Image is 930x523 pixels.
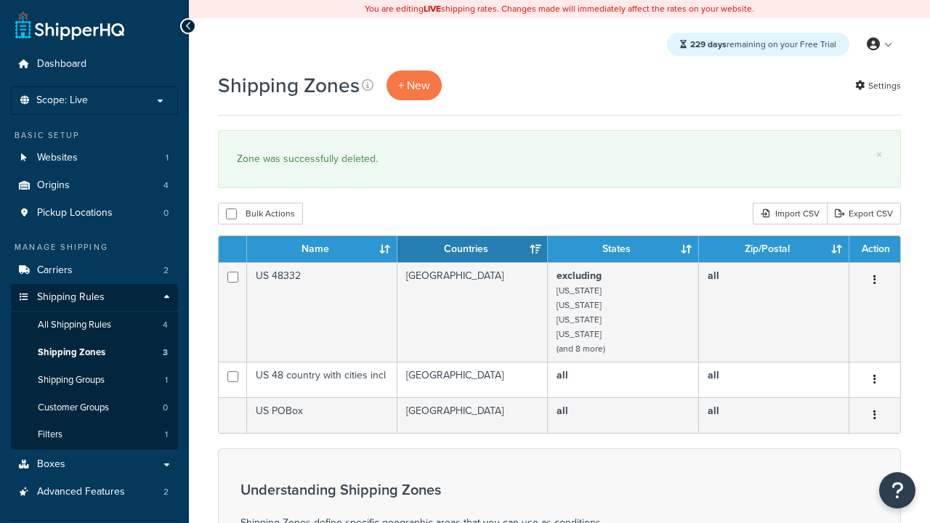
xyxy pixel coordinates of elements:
span: 2 [163,264,169,277]
div: Manage Shipping [11,241,178,254]
span: Shipping Groups [38,374,105,386]
b: all [708,268,719,283]
li: Carriers [11,257,178,284]
a: Shipping Groups 1 [11,367,178,394]
span: Advanced Features [37,486,125,498]
li: Origins [11,172,178,199]
span: Origins [37,179,70,192]
a: Export CSV [827,203,901,224]
small: (and 8 more) [557,342,605,355]
a: Carriers 2 [11,257,178,284]
small: [US_STATE] [557,328,602,341]
a: All Shipping Rules 4 [11,312,178,338]
a: Filters 1 [11,421,178,448]
span: 1 [165,429,168,441]
span: 0 [163,207,169,219]
li: Shipping Zones [11,339,178,366]
span: 4 [163,319,168,331]
strong: 229 days [690,38,727,51]
a: Websites 1 [11,145,178,171]
span: Shipping Rules [37,291,105,304]
li: Customer Groups [11,394,178,421]
a: Origins 4 [11,172,178,199]
b: all [708,368,719,383]
span: Carriers [37,264,73,277]
button: Open Resource Center [879,472,915,508]
span: + New [398,77,430,94]
div: remaining on your Free Trial [667,33,849,56]
b: excluding [557,268,602,283]
span: Customer Groups [38,402,109,414]
td: [GEOGRAPHIC_DATA] [397,397,548,433]
span: 1 [166,152,169,164]
span: Boxes [37,458,65,471]
li: Websites [11,145,178,171]
span: Dashboard [37,58,86,70]
th: Name: activate to sort column ascending [247,236,397,262]
small: [US_STATE] [557,299,602,312]
th: Zip/Postal: activate to sort column ascending [699,236,849,262]
a: Pickup Locations 0 [11,200,178,227]
td: US POBox [247,397,397,433]
span: 3 [163,346,168,359]
small: [US_STATE] [557,313,602,326]
h1: Shipping Zones [218,71,360,100]
a: Shipping Zones 3 [11,339,178,366]
a: ShipperHQ Home [15,11,124,40]
a: Customer Groups 0 [11,394,178,421]
span: Pickup Locations [37,207,113,219]
li: Shipping Rules [11,284,178,450]
a: Dashboard [11,51,178,78]
b: LIVE [424,2,441,15]
span: 1 [165,374,168,386]
th: Action [849,236,900,262]
a: + New [387,70,442,100]
td: US 48 country with cities incl [247,362,397,397]
li: Advanced Features [11,479,178,506]
span: All Shipping Rules [38,319,111,331]
span: Scope: Live [36,94,88,107]
th: States: activate to sort column ascending [548,236,698,262]
li: Shipping Groups [11,367,178,394]
td: [GEOGRAPHIC_DATA] [397,262,548,362]
th: Countries: activate to sort column ascending [397,236,548,262]
button: Bulk Actions [218,203,303,224]
a: Boxes [11,451,178,478]
span: Shipping Zones [38,346,105,359]
a: Advanced Features 2 [11,479,178,506]
a: × [876,149,882,161]
div: Basic Setup [11,129,178,142]
li: Filters [11,421,178,448]
a: Settings [855,76,901,96]
span: 4 [163,179,169,192]
span: 2 [163,486,169,498]
td: US 48332 [247,262,397,362]
small: [US_STATE] [557,284,602,297]
b: all [557,403,568,418]
div: Zone was successfully deleted. [237,149,882,169]
span: 0 [163,402,168,414]
b: all [557,368,568,383]
span: Websites [37,152,78,164]
a: Shipping Rules [11,284,178,311]
h3: Understanding Shipping Zones [240,482,604,498]
span: Filters [38,429,62,441]
div: Import CSV [753,203,827,224]
td: [GEOGRAPHIC_DATA] [397,362,548,397]
li: Pickup Locations [11,200,178,227]
li: All Shipping Rules [11,312,178,338]
b: all [708,403,719,418]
